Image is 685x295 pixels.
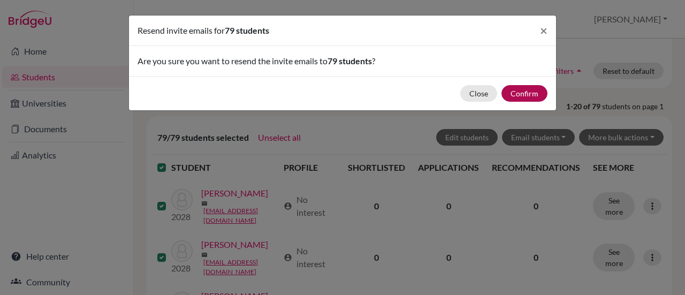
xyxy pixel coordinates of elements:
span: 79 students [328,56,372,66]
button: Close [531,16,556,46]
button: Confirm [501,85,547,102]
span: 79 students [225,25,269,35]
button: Close [460,85,497,102]
p: Are you sure you want to resend the invite emails to ? [138,55,547,67]
span: Resend invite emails for [138,25,225,35]
span: × [540,22,547,38]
